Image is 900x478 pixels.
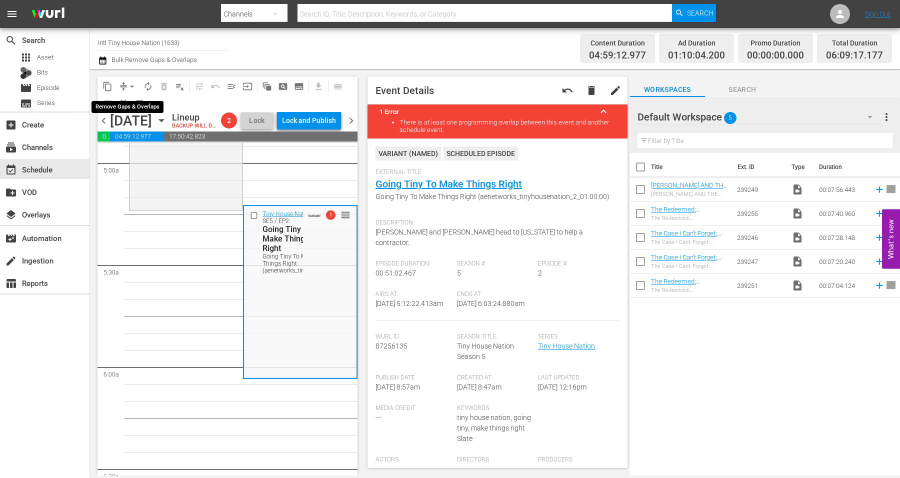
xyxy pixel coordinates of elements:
span: Episode [37,83,59,93]
span: VOD [5,186,17,198]
span: Series [37,98,55,108]
span: --- [375,413,381,421]
span: calendar_view_week_outlined [102,99,112,109]
span: VARIANT [308,209,321,217]
span: Actors [375,456,452,464]
span: 24 hours Lineup View is OFF [147,96,163,112]
span: Season Title [457,333,533,341]
span: 01:10:04.200 [668,50,725,61]
div: Lock and Publish [282,111,336,129]
span: [PERSON_NAME] and [PERSON_NAME] head to [US_STATE] to help a contractor. [375,228,583,246]
div: BACKUP WILL DELIVER: [DATE] 4a (local) [172,123,217,129]
th: Ext. ID [731,153,785,181]
td: 00:07:28.148 [815,225,870,249]
span: Copy Lineup [99,78,115,94]
span: Loop Content [140,78,156,94]
td: 239246 [733,225,787,249]
span: subtitles_outlined [294,81,304,91]
span: Ingestion [5,255,17,267]
div: The Redeemed: [PERSON_NAME] [651,287,729,293]
span: Created At [457,374,533,382]
span: Episode [20,82,32,94]
td: 00:07:40.960 [815,201,870,225]
span: Reports [5,277,17,289]
span: Going Tiny To Make Things Right (aenetworks_tinyhousenation_2_01:00:00) [375,191,614,202]
button: more_vert [880,105,892,129]
span: [DATE] 5:12:22.413am [375,299,443,307]
span: [DATE] 12:16pm [538,383,586,391]
div: Ad Duration [668,36,725,50]
span: Video [791,255,803,267]
span: Asset [20,51,32,63]
span: Schedule [5,164,17,176]
span: preview_outlined [134,99,144,109]
span: date_range_outlined [118,99,128,109]
button: delete [579,78,603,102]
span: keyboard_arrow_up [597,105,609,117]
span: Wurl Id [375,333,452,341]
span: Series [538,333,614,341]
span: Update Metadata from Key Asset [239,78,255,94]
div: [PERSON_NAME] AND THE CASE OF HIS PARTNER [PERSON_NAME] [651,191,729,197]
span: Publish Date [375,374,452,382]
span: 01:10:04.200 [97,131,110,141]
span: 2 [538,269,542,277]
span: content_copy [102,81,112,91]
span: menu [6,8,18,20]
span: Create Search Block [275,78,291,94]
span: Clear Lineup [172,78,188,94]
span: 1 [326,210,335,220]
div: Total Duration [826,36,883,50]
span: reorder [885,183,897,195]
a: The Redeemed: [PERSON_NAME] [651,205,700,220]
span: [DATE] 6:03:24.880am [457,299,524,307]
div: Going Tiny To Make Things Right (aenetworks_tinyhousenation_2_01:00:00) [262,253,315,274]
div: / SE5 / EP2: [262,210,315,274]
a: The Case I Can't Forget: [PERSON_NAME] [651,229,721,244]
span: --- [375,465,381,473]
span: --- [457,465,463,473]
td: 239247 [733,249,787,273]
div: [DATE] [110,112,152,129]
span: [DATE] 8:57am [375,383,420,391]
a: Sign Out [864,10,890,18]
span: Create [5,119,17,131]
span: Bits [37,67,48,77]
img: ans4CAIJ8jUAAAAAAAAAAAAAAAAAAAAAAAAgQb4GAAAAAAAAAAAAAAAAAAAAAAAAJMjXAAAAAAAAAAAAAAAAAAAAAAAAgAT5G... [24,2,72,26]
div: Default Workspace [637,103,882,131]
span: 04:59:12.977 [589,50,646,61]
span: auto_awesome_motion_outlined [262,81,272,91]
div: Scheduled Episode [443,146,518,160]
span: Season # [457,260,533,268]
span: playlist_remove_outlined [175,81,185,91]
span: Lock [245,115,269,126]
span: chevron_right [345,114,357,127]
span: 87256135 [375,342,407,350]
span: Workspaces [630,83,705,96]
span: chevron_left [97,114,110,127]
span: reorder [885,207,897,219]
span: Media Credit [375,404,452,412]
span: [DATE] 8:47am [457,383,501,391]
a: The Case I Can't Forget: [PERSON_NAME] [651,253,721,268]
span: compress [118,81,128,91]
span: Bulk Remove Gaps & Overlaps [110,56,197,63]
span: Day Calendar View [326,76,346,96]
span: Revert to Primary Episode [207,78,223,94]
div: VARIANT ( NAMED ) [375,146,441,160]
span: toggle_off [150,99,160,109]
span: Automation [5,232,17,244]
span: Video [791,207,803,219]
td: 239249 [733,177,787,201]
a: Going Tiny To Make Things Right [375,178,522,190]
span: Video [791,183,803,195]
th: Title [651,153,731,181]
span: 17:50:42.823 [164,131,357,141]
button: Lock and Publish [277,111,341,129]
span: 06:09:17.177 [826,50,883,61]
span: Fill episodes with ad slates [223,78,239,94]
span: 5 [724,107,736,128]
span: Video [791,231,803,243]
a: [PERSON_NAME] AND THE CASE OF HIS PARTNER [PERSON_NAME] [651,181,727,204]
td: 00:07:04.124 [815,273,870,297]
